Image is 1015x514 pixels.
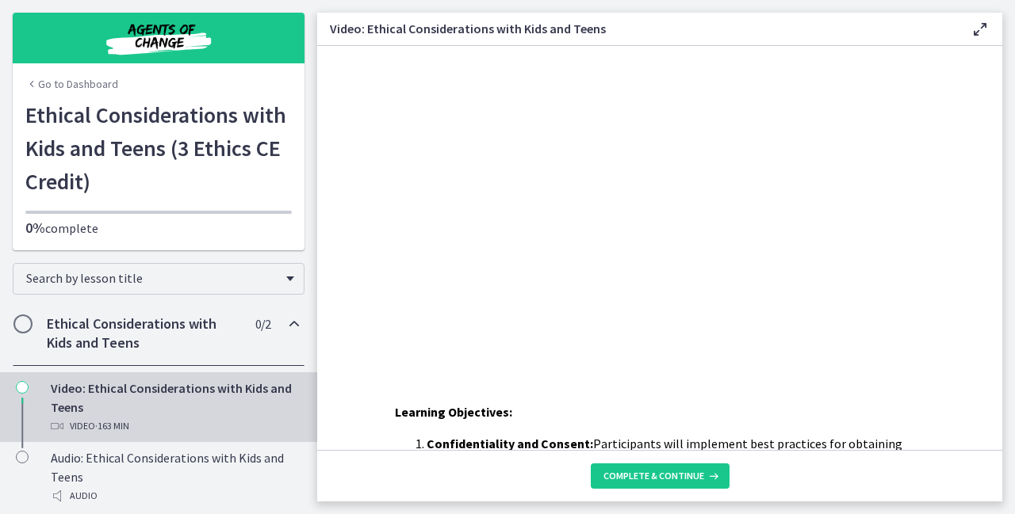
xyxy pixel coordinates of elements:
[317,46,1002,366] iframe: Video Lesson
[25,219,45,237] span: 0%
[395,404,512,420] span: Learning Objectives:
[25,76,118,92] a: Go to Dashboard
[427,436,902,489] span: Participants will implement best practices for obtaining informed consent and maintaining confide...
[47,314,240,352] h2: Ethical Considerations with Kids and Teens
[25,219,292,238] p: complete
[51,379,298,436] div: Video: Ethical Considerations with Kids and Teens
[95,417,129,436] span: · 163 min
[330,19,945,38] h3: Video: Ethical Considerations with Kids and Teens
[26,270,278,286] span: Search by lesson title
[255,314,270,333] span: 0 / 2
[591,463,730,489] button: Complete & continue
[51,417,298,436] div: Video
[63,19,254,57] img: Agents of Change Social Work Test Prep
[427,436,593,451] strong: Confidentiality and Consent:
[51,448,298,505] div: Audio: Ethical Considerations with Kids and Teens
[51,486,298,505] div: Audio
[13,263,304,295] div: Search by lesson title
[25,98,292,198] h1: Ethical Considerations with Kids and Teens (3 Ethics CE Credit)
[603,470,704,482] span: Complete & continue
